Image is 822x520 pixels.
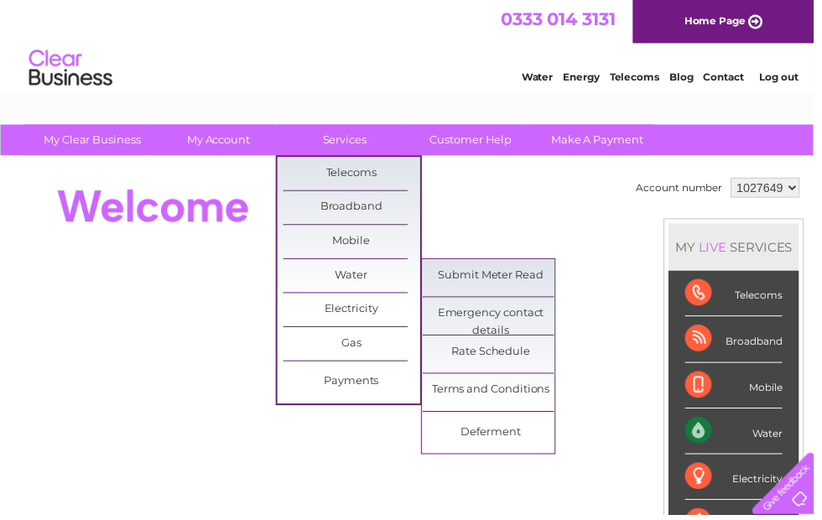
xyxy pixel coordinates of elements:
[506,8,622,29] a: 0333 014 3131
[767,71,806,84] a: Log out
[286,330,424,364] a: Gas
[24,126,163,157] a: My Clear Business
[675,226,807,273] div: MY SERVICES
[427,339,565,372] a: Rate Schedule
[152,126,290,157] a: My Account
[427,377,565,411] a: Terms and Conditions
[569,71,606,84] a: Energy
[427,262,565,295] a: Submit Meter Read
[527,71,559,84] a: Water
[702,242,737,257] div: LIVE
[534,126,673,157] a: Make A Payment
[427,300,565,334] a: Emergency contact details
[286,296,424,330] a: Electricity
[427,420,565,454] a: Deferment
[616,71,666,84] a: Telecoms
[286,227,424,261] a: Mobile
[286,369,424,403] a: Payments
[692,320,790,366] div: Broadband
[279,126,418,157] a: Services
[286,262,424,295] a: Water
[692,413,790,459] div: Water
[710,71,752,84] a: Contact
[692,459,790,505] div: Electricity
[692,273,790,320] div: Telecoms
[29,44,114,95] img: logo.png
[286,193,424,226] a: Broadband
[692,367,790,413] div: Mobile
[16,9,809,81] div: Clear Business is a trading name of Verastar Limited (registered in [GEOGRAPHIC_DATA] No. 3667643...
[407,126,545,157] a: Customer Help
[676,71,700,84] a: Blog
[638,175,734,204] td: Account number
[286,159,424,192] a: Telecoms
